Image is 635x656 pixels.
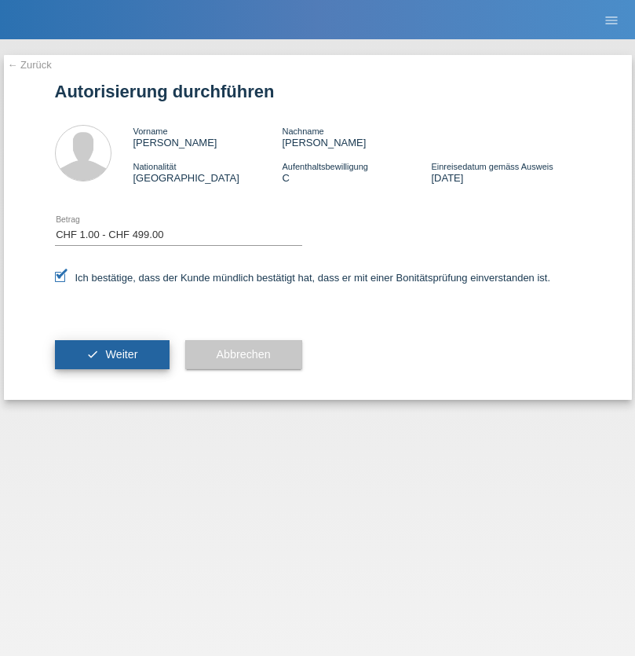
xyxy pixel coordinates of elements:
[282,125,431,148] div: [PERSON_NAME]
[596,15,627,24] a: menu
[282,162,367,171] span: Aufenthaltsbewilligung
[55,340,170,370] button: check Weiter
[8,59,52,71] a: ← Zurück
[431,162,553,171] span: Einreisedatum gemäss Ausweis
[105,348,137,361] span: Weiter
[185,340,302,370] button: Abbrechen
[431,160,580,184] div: [DATE]
[133,125,283,148] div: [PERSON_NAME]
[282,160,431,184] div: C
[55,82,581,101] h1: Autorisierung durchführen
[133,126,168,136] span: Vorname
[133,160,283,184] div: [GEOGRAPHIC_DATA]
[217,348,271,361] span: Abbrechen
[604,13,619,28] i: menu
[282,126,323,136] span: Nachname
[133,162,177,171] span: Nationalität
[55,272,551,284] label: Ich bestätige, dass der Kunde mündlich bestätigt hat, dass er mit einer Bonitätsprüfung einversta...
[86,348,99,361] i: check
